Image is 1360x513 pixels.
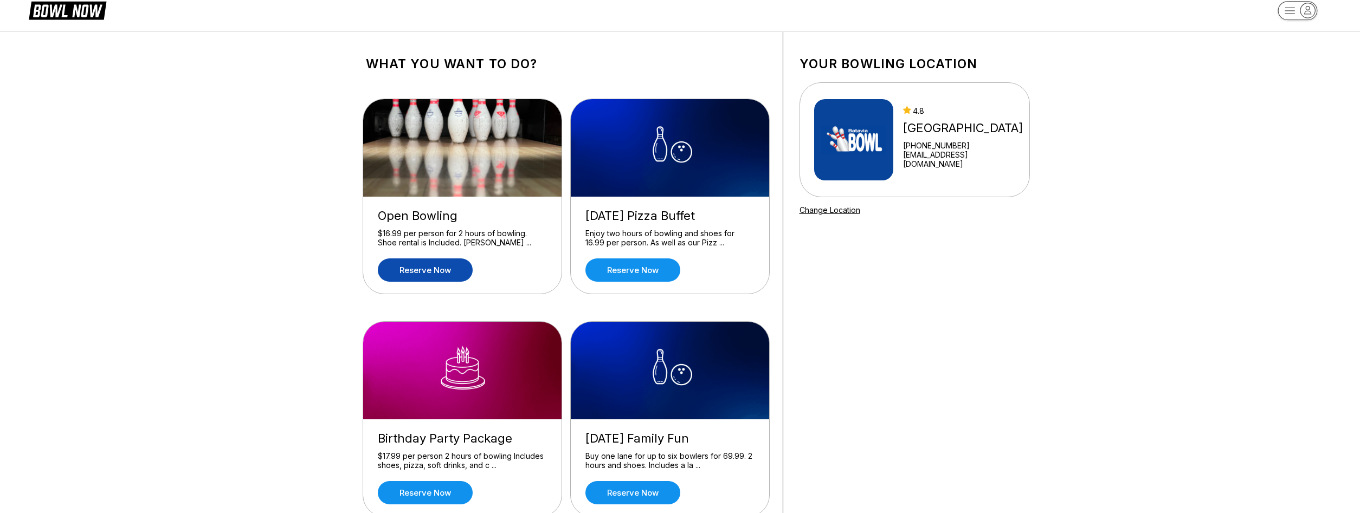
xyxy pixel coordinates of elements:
a: Reserve now [378,481,473,504]
a: Reserve now [585,481,680,504]
h1: Your bowling location [800,56,1030,72]
div: Buy one lane for up to six bowlers for 69.99. 2 hours and shoes. Includes a la ... [585,451,755,470]
div: Open Bowling [378,209,547,223]
a: Change Location [800,205,860,215]
h1: What you want to do? [366,56,766,72]
div: [PHONE_NUMBER] [903,141,1025,150]
div: [GEOGRAPHIC_DATA] [903,121,1025,135]
img: Friday Family Fun [571,322,770,419]
a: Reserve now [378,258,473,282]
div: Enjoy two hours of bowling and shoes for 16.99 per person. As well as our Pizz ... [585,229,755,248]
div: $16.99 per person for 2 hours of bowling. Shoe rental is Included. [PERSON_NAME] ... [378,229,547,248]
div: Birthday Party Package [378,431,547,446]
img: Birthday Party Package [363,322,563,419]
img: Wednesday Pizza Buffet [571,99,770,197]
a: Reserve now [585,258,680,282]
a: [EMAIL_ADDRESS][DOMAIN_NAME] [903,150,1025,168]
div: $17.99 per person 2 hours of bowling Includes shoes, pizza, soft drinks, and c ... [378,451,547,470]
img: Batavia Bowl [814,99,893,180]
div: [DATE] Pizza Buffet [585,209,755,223]
img: Open Bowling [363,99,563,197]
div: 4.8 [903,106,1025,115]
div: [DATE] Family Fun [585,431,755,446]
